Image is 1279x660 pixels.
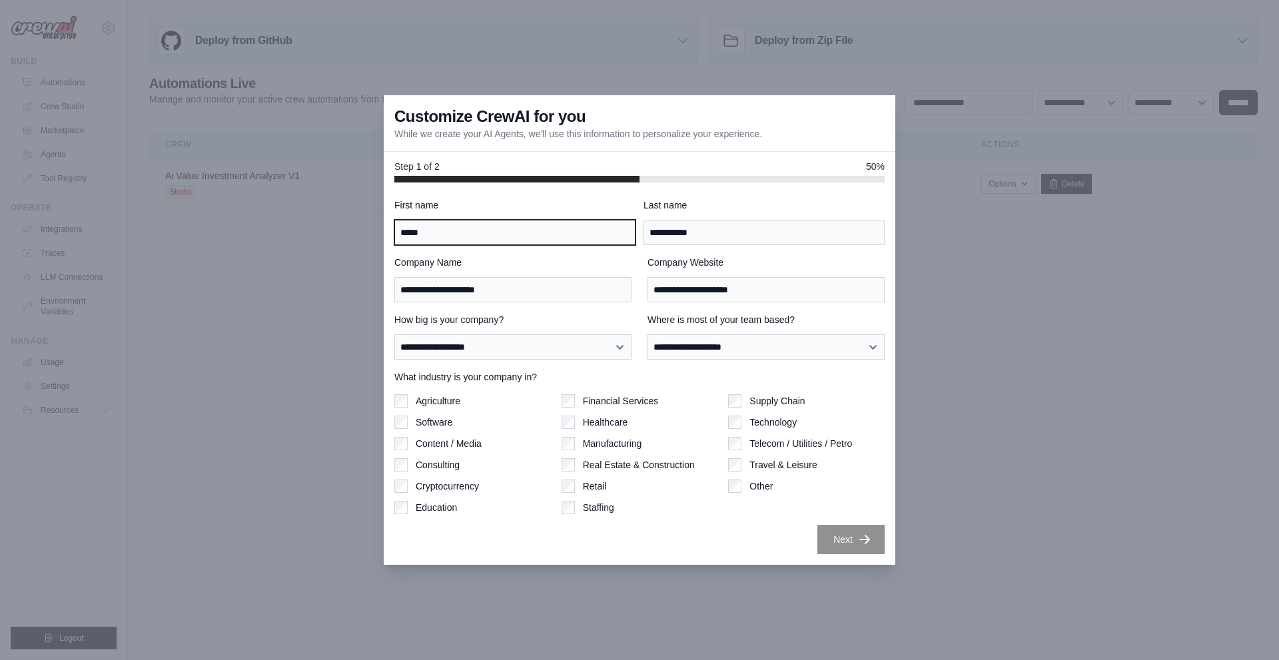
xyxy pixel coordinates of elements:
[749,480,773,493] label: Other
[583,480,607,493] label: Retail
[647,256,885,269] label: Company Website
[1212,596,1279,660] iframe: Chat Widget
[583,416,628,429] label: Healthcare
[749,416,797,429] label: Technology
[583,437,642,450] label: Manufacturing
[394,160,440,173] span: Step 1 of 2
[394,313,632,326] label: How big is your company?
[866,160,885,173] span: 50%
[394,198,636,212] label: First name
[583,394,659,408] label: Financial Services
[394,106,586,127] h3: Customize CrewAI for you
[647,313,885,326] label: Where is most of your team based?
[583,501,614,514] label: Staffing
[643,198,885,212] label: Last name
[416,480,479,493] label: Cryptocurrency
[749,394,805,408] label: Supply Chain
[394,370,885,384] label: What industry is your company in?
[416,458,460,472] label: Consulting
[583,458,695,472] label: Real Estate & Construction
[416,394,460,408] label: Agriculture
[416,437,482,450] label: Content / Media
[416,501,457,514] label: Education
[394,256,632,269] label: Company Name
[394,127,762,141] p: While we create your AI Agents, we'll use this information to personalize your experience.
[749,458,817,472] label: Travel & Leisure
[749,437,852,450] label: Telecom / Utilities / Petro
[416,416,452,429] label: Software
[817,525,885,554] button: Next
